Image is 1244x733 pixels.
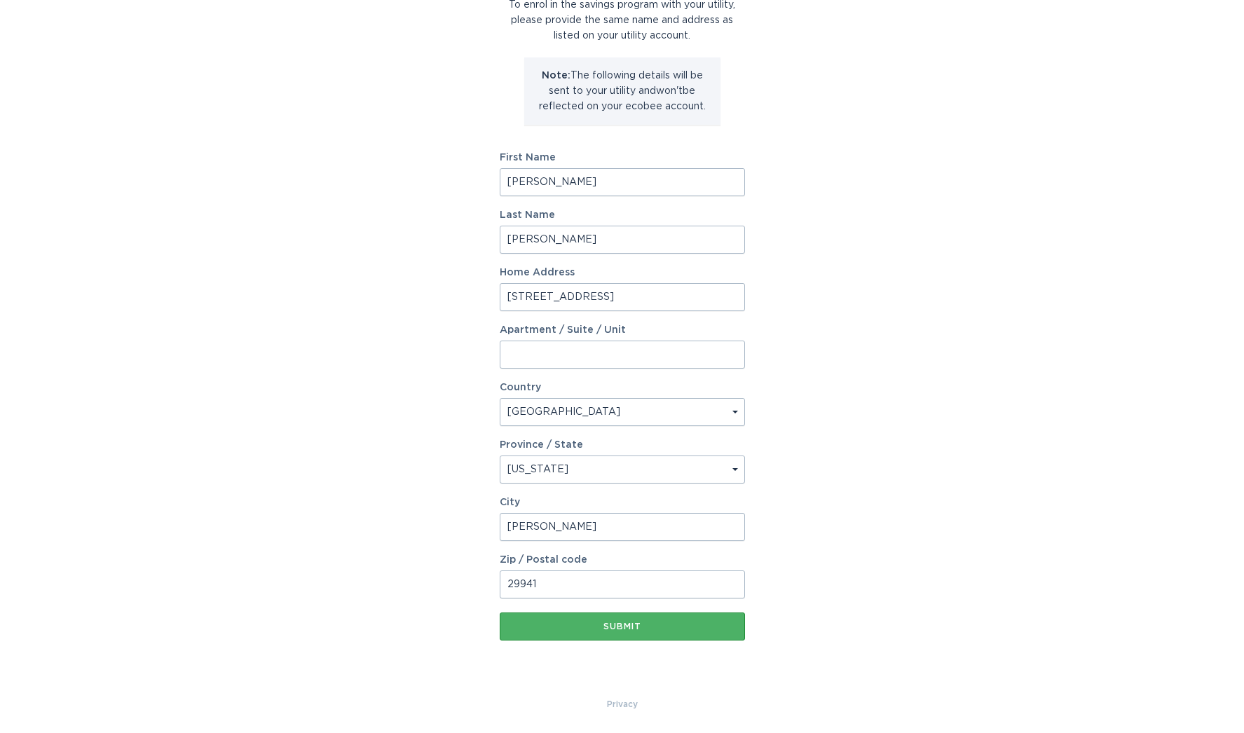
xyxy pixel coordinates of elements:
button: Submit [500,612,745,640]
p: The following details will be sent to your utility and won't be reflected on your ecobee account. [535,68,710,114]
label: City [500,498,745,507]
label: Province / State [500,440,583,450]
label: Country [500,383,541,392]
a: Privacy Policy & Terms of Use [607,697,638,712]
label: Last Name [500,210,745,220]
label: Zip / Postal code [500,555,745,565]
strong: Note: [542,71,570,81]
label: Apartment / Suite / Unit [500,325,745,335]
div: Submit [507,622,738,631]
label: Home Address [500,268,745,278]
label: First Name [500,153,745,163]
